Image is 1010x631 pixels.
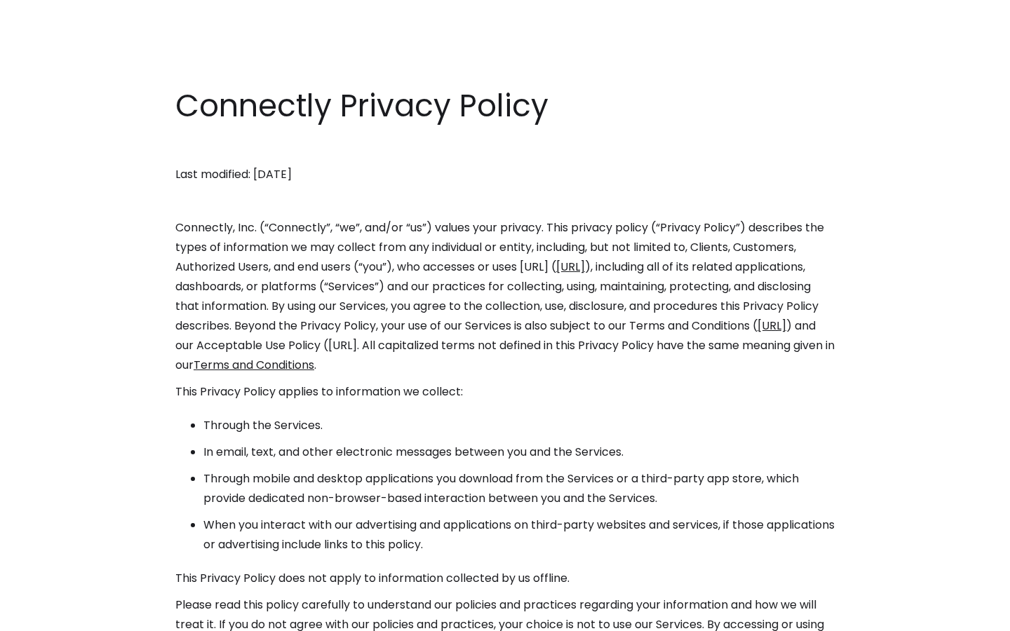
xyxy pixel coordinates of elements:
[203,469,835,508] li: Through mobile and desktop applications you download from the Services or a third-party app store...
[556,259,585,275] a: [URL]
[175,382,835,402] p: This Privacy Policy applies to information we collect:
[194,357,314,373] a: Terms and Conditions
[28,606,84,626] ul: Language list
[14,605,84,626] aside: Language selected: English
[175,84,835,128] h1: Connectly Privacy Policy
[175,165,835,184] p: Last modified: [DATE]
[203,515,835,555] li: When you interact with our advertising and applications on third-party websites and services, if ...
[175,569,835,588] p: This Privacy Policy does not apply to information collected by us offline.
[203,442,835,462] li: In email, text, and other electronic messages between you and the Services.
[757,318,786,334] a: [URL]
[175,191,835,211] p: ‍
[203,416,835,435] li: Through the Services.
[175,218,835,375] p: Connectly, Inc. (“Connectly”, “we”, and/or “us”) values your privacy. This privacy policy (“Priva...
[175,138,835,158] p: ‍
